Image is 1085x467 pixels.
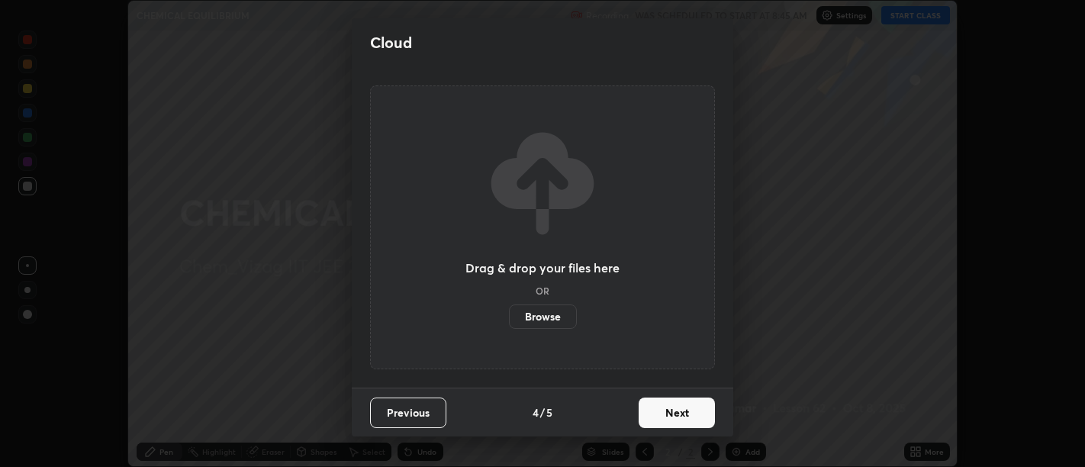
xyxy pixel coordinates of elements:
button: Previous [370,398,446,428]
h2: Cloud [370,33,412,53]
h5: OR [536,286,549,295]
h3: Drag & drop your files here [465,262,620,274]
h4: 5 [546,404,552,420]
h4: / [540,404,545,420]
h4: 4 [533,404,539,420]
button: Next [639,398,715,428]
